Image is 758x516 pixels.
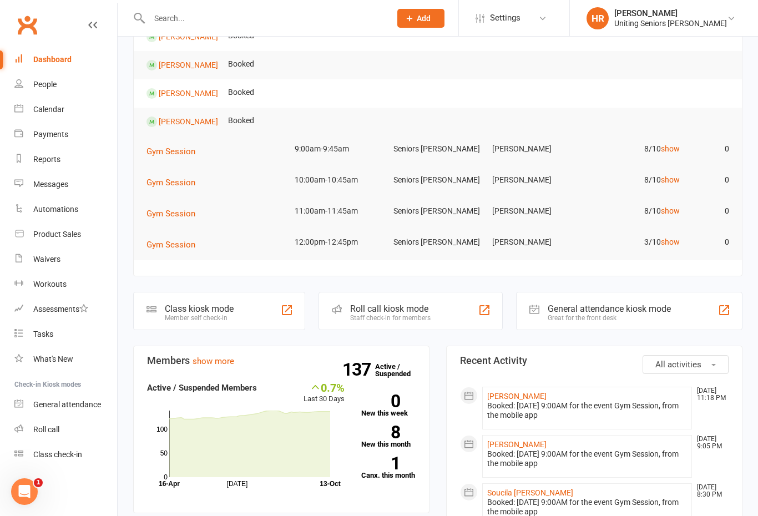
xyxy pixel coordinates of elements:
[33,330,53,338] div: Tasks
[342,361,375,378] strong: 137
[487,229,586,255] td: [PERSON_NAME]
[361,424,400,441] strong: 8
[548,303,671,314] div: General attendance kiosk mode
[587,7,609,29] div: HR
[361,426,416,448] a: 8New this month
[487,167,586,193] td: [PERSON_NAME]
[691,484,728,498] time: [DATE] 8:30 PM
[33,180,68,189] div: Messages
[685,136,734,162] td: 0
[146,238,203,251] button: Gym Session
[304,381,345,393] div: 0.7%
[223,79,259,105] td: Booked
[661,144,680,153] a: show
[146,176,203,189] button: Gym Session
[14,247,117,272] a: Waivers
[14,222,117,247] a: Product Sales
[661,206,680,215] a: show
[33,355,73,363] div: What's New
[586,136,685,162] td: 8/10
[159,60,218,69] a: [PERSON_NAME]
[586,229,685,255] td: 3/10
[487,449,687,468] div: Booked: [DATE] 9:00AM for the event Gym Session, from the mobile app
[33,280,67,289] div: Workouts
[388,229,487,255] td: Seniors [PERSON_NAME]
[14,392,117,417] a: General attendance kiosk mode
[33,155,60,164] div: Reports
[14,347,117,372] a: What's New
[487,198,586,224] td: [PERSON_NAME]
[159,88,218,97] a: [PERSON_NAME]
[193,356,234,366] a: show more
[33,255,60,264] div: Waivers
[14,147,117,172] a: Reports
[14,97,117,122] a: Calendar
[361,455,400,472] strong: 1
[614,18,727,28] div: Uniting Seniors [PERSON_NAME]
[14,297,117,322] a: Assessments
[33,205,78,214] div: Automations
[643,355,729,374] button: All activities
[146,146,195,156] span: Gym Session
[388,167,487,193] td: Seniors [PERSON_NAME]
[165,303,234,314] div: Class kiosk mode
[661,237,680,246] a: show
[33,130,68,139] div: Payments
[14,72,117,97] a: People
[685,198,734,224] td: 0
[487,401,687,420] div: Booked: [DATE] 9:00AM for the event Gym Session, from the mobile app
[548,314,671,322] div: Great for the front desk
[655,360,701,370] span: All activities
[490,6,521,31] span: Settings
[33,400,101,409] div: General attendance
[487,488,573,497] a: Soucila [PERSON_NAME]
[14,197,117,222] a: Automations
[146,11,383,26] input: Search...
[14,442,117,467] a: Class kiosk mode
[487,440,547,449] a: [PERSON_NAME]
[146,207,203,220] button: Gym Session
[661,175,680,184] a: show
[33,450,82,459] div: Class check-in
[33,230,81,239] div: Product Sales
[685,167,734,193] td: 0
[146,178,195,188] span: Gym Session
[290,229,388,255] td: 12:00pm-12:45pm
[147,383,257,393] strong: Active / Suspended Members
[586,198,685,224] td: 8/10
[14,47,117,72] a: Dashboard
[487,136,586,162] td: [PERSON_NAME]
[417,14,431,23] span: Add
[397,9,444,28] button: Add
[290,167,388,193] td: 10:00am-10:45am
[691,387,728,402] time: [DATE] 11:18 PM
[146,240,195,250] span: Gym Session
[34,478,43,487] span: 1
[223,51,259,77] td: Booked
[350,314,431,322] div: Staff check-in for members
[223,108,259,134] td: Booked
[14,322,117,347] a: Tasks
[614,8,727,18] div: [PERSON_NAME]
[14,122,117,147] a: Payments
[487,392,547,401] a: [PERSON_NAME]
[290,136,388,162] td: 9:00am-9:45am
[33,105,64,114] div: Calendar
[460,355,729,366] h3: Recent Activity
[147,355,416,366] h3: Members
[586,167,685,193] td: 8/10
[33,425,59,434] div: Roll call
[375,355,424,386] a: 137Active / Suspended
[33,80,57,89] div: People
[159,117,218,125] a: [PERSON_NAME]
[304,381,345,405] div: Last 30 Days
[33,55,72,64] div: Dashboard
[14,172,117,197] a: Messages
[388,136,487,162] td: Seniors [PERSON_NAME]
[361,393,400,409] strong: 0
[361,457,416,479] a: 1Canx. this month
[290,198,388,224] td: 11:00am-11:45am
[13,11,41,39] a: Clubworx
[146,145,203,158] button: Gym Session
[14,272,117,297] a: Workouts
